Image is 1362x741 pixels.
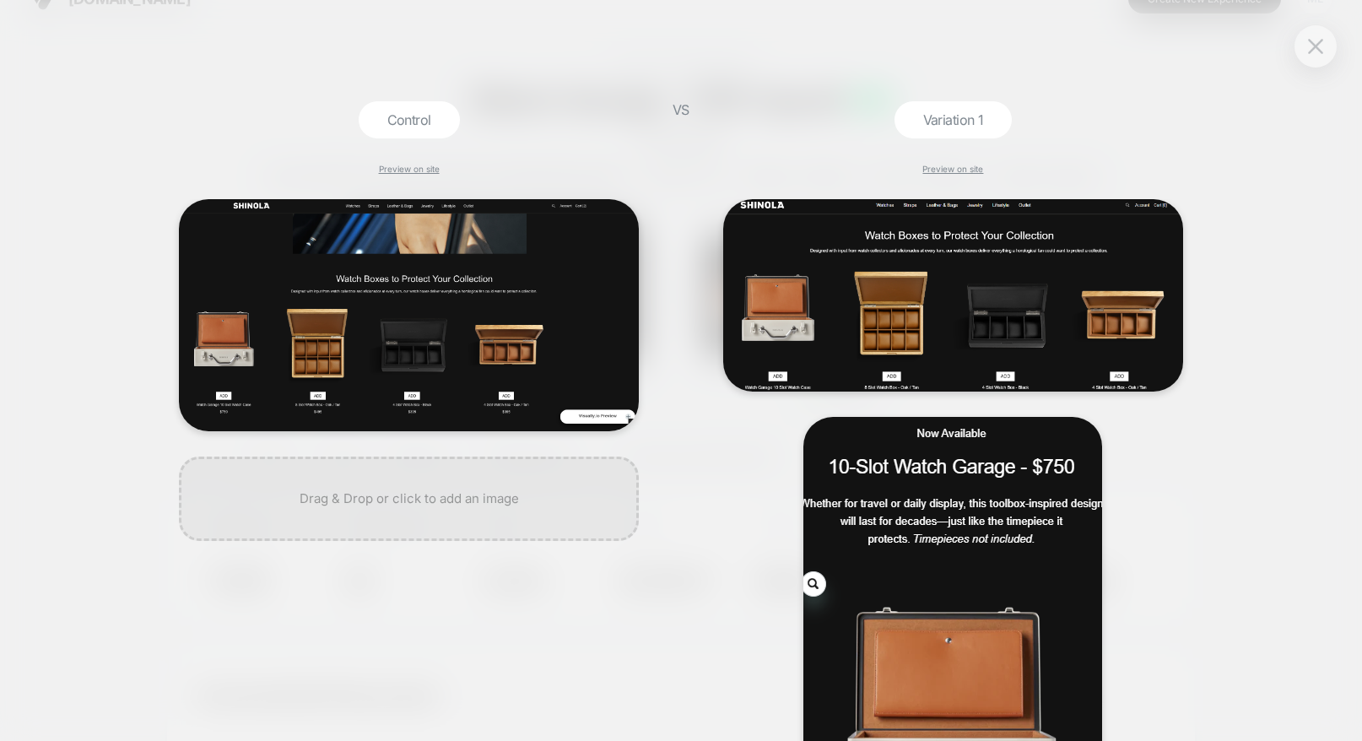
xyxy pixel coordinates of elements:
a: Preview on site [379,164,440,174]
img: generic_fc0bdca3-99ba-48e8-9e41-c49419029465.png [723,199,1183,392]
img: close [1308,39,1323,53]
div: Control [359,101,460,138]
a: Preview on site [922,164,983,174]
div: Variation 1 [894,101,1013,138]
div: VS [660,101,702,741]
img: generic_123f58ca-8ae0-47ff-9837-d2ac1f3cee7e.png [179,199,639,431]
